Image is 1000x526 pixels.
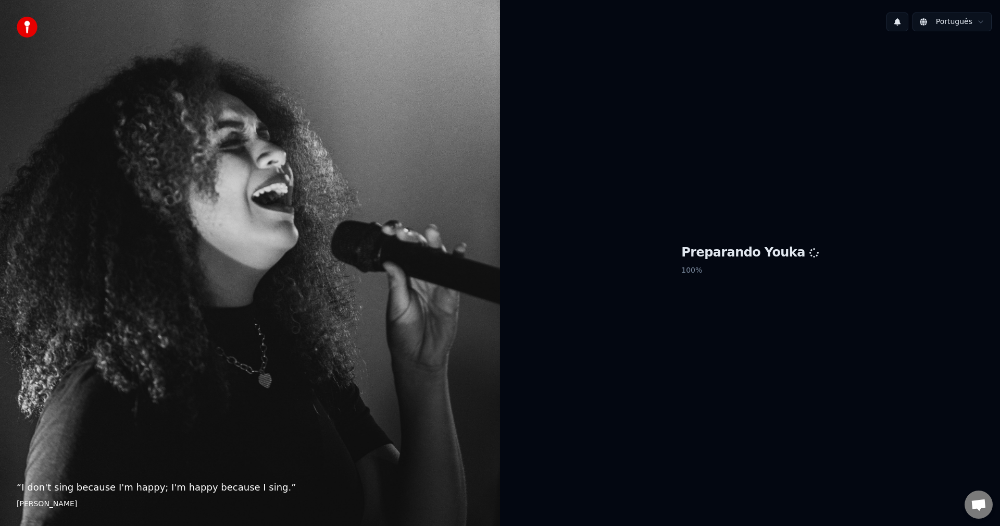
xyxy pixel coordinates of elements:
[17,480,483,495] p: “ I don't sing because I'm happy; I'm happy because I sing. ”
[965,491,993,519] a: Open chat
[17,17,37,38] img: youka
[17,499,483,509] footer: [PERSON_NAME]
[681,261,819,280] p: 100 %
[681,244,819,261] h1: Preparando Youka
